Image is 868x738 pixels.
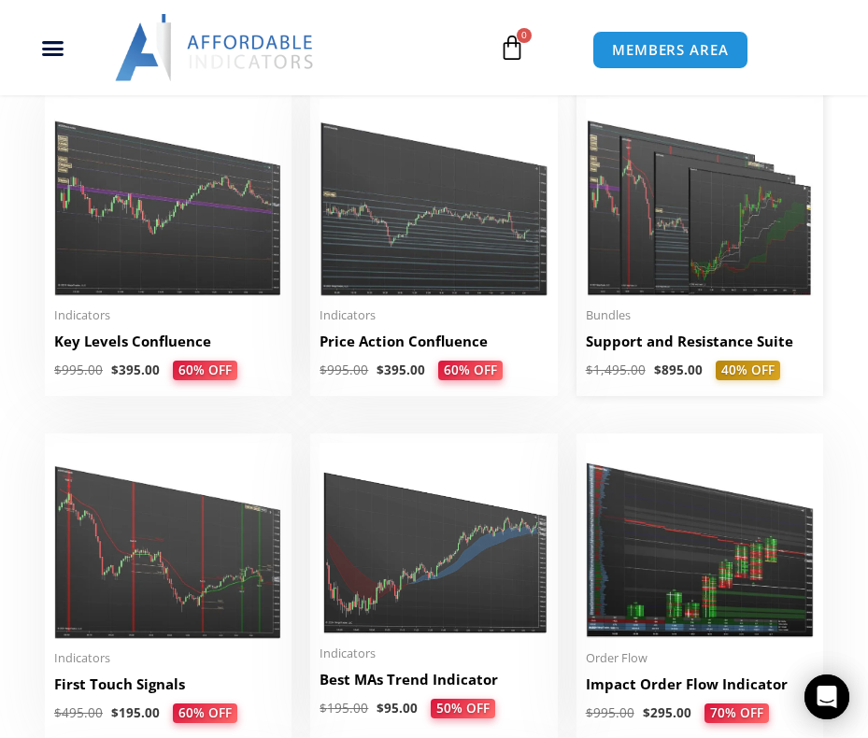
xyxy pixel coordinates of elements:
span: 60% OFF [438,361,503,381]
span: 70% OFF [704,703,769,724]
span: $ [586,704,593,721]
div: Open Intercom Messenger [804,674,849,719]
a: Impact Order Flow Indicator [586,674,814,703]
span: 50% OFF [431,699,495,719]
span: MEMBERS AREA [612,43,729,57]
bdi: 895.00 [654,362,703,378]
span: 60% OFF [173,361,237,381]
h2: Key Levels Confluence [54,332,282,351]
bdi: 295.00 [643,704,691,721]
span: 0 [517,28,532,43]
a: Support and Resistance Suite [586,332,814,361]
span: 40% OFF [716,361,780,381]
bdi: 495.00 [54,704,103,721]
a: 0 [471,21,553,75]
img: LogoAI | Affordable Indicators – NinjaTrader [115,14,316,81]
bdi: 95.00 [377,700,418,717]
span: $ [320,700,327,717]
span: Order Flow [586,650,814,666]
span: $ [586,362,593,378]
img: Price Action Confluence 2 [320,99,548,295]
bdi: 995.00 [54,362,103,378]
img: Key Levels 1 [54,99,282,295]
img: OrderFlow 2 [586,443,814,639]
span: Indicators [320,646,548,661]
span: $ [111,704,119,721]
bdi: 995.00 [320,362,368,378]
span: Indicators [54,307,282,323]
a: Best MAs Trend Indicator [320,670,548,699]
img: Best MAs Trend Indicator [320,443,548,634]
img: Support and Resistance Suite 1 [586,99,814,295]
span: 60% OFF [173,703,237,724]
h2: First Touch Signals [54,674,282,694]
h2: Price Action Confluence [320,332,548,351]
h2: Impact Order Flow Indicator [586,674,814,694]
h2: Support and Resistance Suite [586,332,814,351]
bdi: 395.00 [377,362,425,378]
span: Bundles [586,307,814,323]
span: $ [54,704,62,721]
span: $ [377,700,384,717]
span: $ [654,362,662,378]
span: Indicators [320,307,548,323]
img: First Touch Signals 1 [54,443,282,639]
div: Menu Toggle [9,30,95,65]
a: Key Levels Confluence [54,332,282,361]
bdi: 195.00 [320,700,368,717]
span: $ [643,704,650,721]
a: First Touch Signals [54,674,282,703]
a: Price Action Confluence [320,332,548,361]
bdi: 995.00 [586,704,634,721]
bdi: 195.00 [111,704,160,721]
span: $ [111,362,119,378]
bdi: 395.00 [111,362,160,378]
span: Indicators [54,650,282,666]
bdi: 1,495.00 [586,362,646,378]
span: $ [320,362,327,378]
h2: Best MAs Trend Indicator [320,670,548,689]
a: MEMBERS AREA [592,31,748,69]
span: $ [54,362,62,378]
span: $ [377,362,384,378]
